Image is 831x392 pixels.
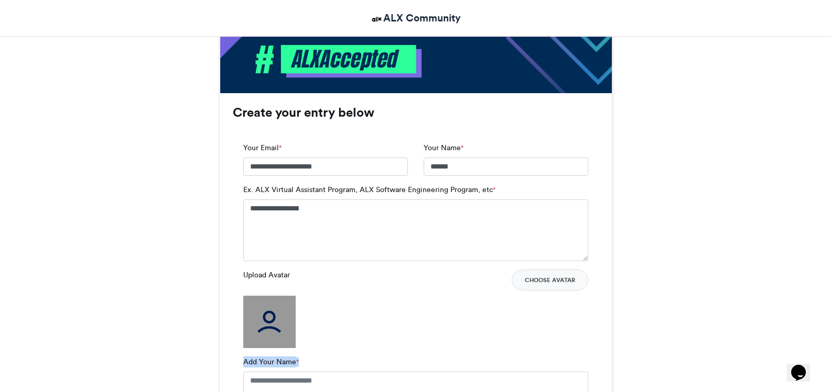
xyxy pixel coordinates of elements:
[370,10,461,26] a: ALX Community
[243,356,299,367] label: Add Your Name
[243,296,296,348] img: user_filled.png
[243,142,282,153] label: Your Email
[512,270,588,290] button: Choose Avatar
[424,142,463,153] label: Your Name
[233,106,599,119] h3: Create your entry below
[243,184,495,195] label: Ex. ALX Virtual Assistant Program, ALX Software Engineering Program, etc
[243,270,290,281] label: Upload Avatar
[370,13,383,26] img: ALX Community
[787,350,821,382] iframe: chat widget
